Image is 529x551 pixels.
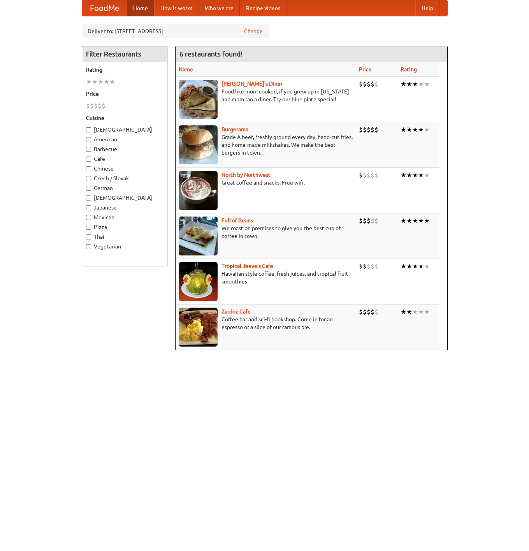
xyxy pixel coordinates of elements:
[401,217,406,225] li: ★
[363,80,367,88] li: $
[104,77,109,86] li: ★
[82,0,127,16] a: FoodMe
[367,80,371,88] li: $
[401,125,406,134] li: ★
[412,171,418,180] li: ★
[424,217,430,225] li: ★
[86,244,91,249] input: Vegetarian
[86,126,163,134] label: [DEMOGRAPHIC_DATA]
[179,88,353,103] p: Food like mom cooked, if you grew up in [US_STATE] and mom ran a diner. Try our blue plate special!
[371,80,374,88] li: $
[418,308,424,316] li: ★
[424,308,430,316] li: ★
[221,172,271,178] a: North by Northwest
[86,243,163,250] label: Vegetarian
[367,262,371,271] li: $
[244,27,263,35] a: Change
[221,126,248,132] a: Burgerama
[401,262,406,271] li: ★
[221,217,253,224] b: Full of Beans
[86,215,91,220] input: Mexican
[363,217,367,225] li: $
[359,66,372,72] a: Price
[374,308,378,316] li: $
[86,155,163,163] label: Cafe
[406,262,412,271] li: ★
[406,80,412,88] li: ★
[412,308,418,316] li: ★
[86,77,92,86] li: ★
[401,66,417,72] a: Rating
[86,176,91,181] input: Czech / Slovak
[406,217,412,225] li: ★
[359,262,363,271] li: $
[179,262,218,301] img: jeeves.jpg
[86,137,91,142] input: American
[179,179,353,187] p: Great coffee and snacks. Free wifi.
[86,233,163,241] label: Thai
[363,125,367,134] li: $
[371,125,374,134] li: $
[86,184,163,192] label: German
[418,125,424,134] li: ★
[127,0,154,16] a: Home
[179,224,353,240] p: We roast on premises to give you the best cup of coffee in town.
[92,77,98,86] li: ★
[424,80,430,88] li: ★
[86,205,91,210] input: Japanese
[412,262,418,271] li: ★
[359,308,363,316] li: $
[179,80,218,119] img: sallys.jpg
[367,217,371,225] li: $
[424,125,430,134] li: ★
[179,50,243,58] ng-pluralize: 6 restaurants found!
[86,102,90,110] li: $
[82,24,269,38] div: Deliver to: [STREET_ADDRESS]
[424,171,430,180] li: ★
[221,263,273,269] a: Tropical Jeeve's Cafe
[415,0,439,16] a: Help
[86,194,163,202] label: [DEMOGRAPHIC_DATA]
[86,90,163,98] h5: Price
[374,171,378,180] li: $
[401,308,406,316] li: ★
[86,147,91,152] input: Barbecue
[102,102,105,110] li: $
[154,0,199,16] a: How it works
[424,262,430,271] li: ★
[86,165,163,173] label: Chinese
[86,204,163,211] label: Japanese
[221,308,251,315] a: Zardoz Cafe
[363,262,367,271] li: $
[401,171,406,180] li: ★
[374,125,378,134] li: $
[86,225,91,230] input: Pizza
[374,80,378,88] li: $
[401,80,406,88] li: ★
[179,66,193,72] a: Name
[221,81,283,87] a: [PERSON_NAME]'s Diner
[179,125,218,164] img: burgerama.jpg
[179,308,218,347] img: zardoz.jpg
[412,125,418,134] li: ★
[86,66,163,74] h5: Rating
[179,270,353,285] p: Hawaiian style coffee, fresh juices, and tropical fruit smoothies.
[371,262,374,271] li: $
[179,217,218,255] img: beans.jpg
[86,157,91,162] input: Cafe
[109,77,115,86] li: ★
[86,127,91,132] input: [DEMOGRAPHIC_DATA]
[179,133,353,157] p: Grade A beef, freshly ground every day, hand-cut fries, and home-made milkshakes. We make the bes...
[82,46,167,62] h4: Filter Restaurants
[86,136,163,143] label: American
[199,0,240,16] a: Who we are
[418,262,424,271] li: ★
[406,171,412,180] li: ★
[363,308,367,316] li: $
[418,171,424,180] li: ★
